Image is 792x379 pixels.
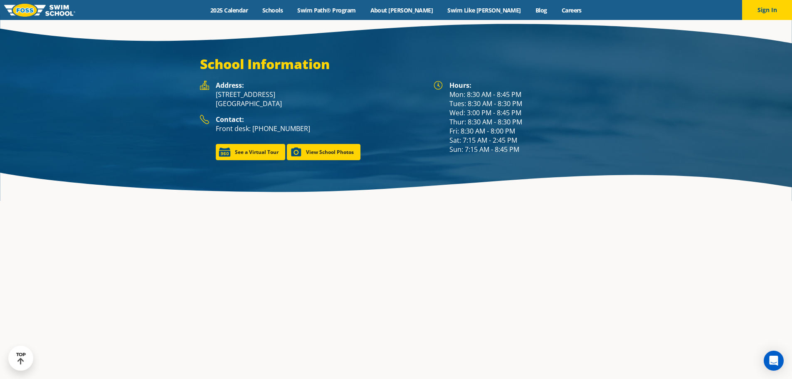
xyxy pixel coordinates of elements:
a: Swim Path® Program [290,6,363,14]
img: Foss Location Address [200,81,209,90]
h3: School Information [200,56,592,72]
iframe: 2900 W 66th Street Richfield, MN 55423 [200,222,592,367]
a: See a Virtual Tour [216,144,285,160]
a: Careers [554,6,589,14]
img: Foss Location Hours [434,81,443,90]
a: 2025 Calendar [203,6,255,14]
p: Front desk: [PHONE_NUMBER] [216,124,425,133]
a: Blog [528,6,554,14]
img: FOSS Swim School Logo [4,4,75,17]
div: Mon: 8:30 AM - 8:45 PM Tues: 8:30 AM - 8:30 PM Wed: 3:00 PM - 8:45 PM Thur: 8:30 AM - 8:30 PM Fri... [449,81,592,154]
a: Schools [255,6,290,14]
a: About [PERSON_NAME] [363,6,440,14]
strong: Contact: [216,115,244,124]
a: Swim Like [PERSON_NAME] [440,6,528,14]
strong: Hours: [449,81,471,90]
img: Foss Location Contact [200,115,209,124]
div: Open Intercom Messenger [764,351,784,371]
strong: Address: [216,81,244,90]
a: View School Photos [287,144,360,160]
div: TOP [16,352,26,365]
p: [STREET_ADDRESS] [GEOGRAPHIC_DATA] [216,90,425,108]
